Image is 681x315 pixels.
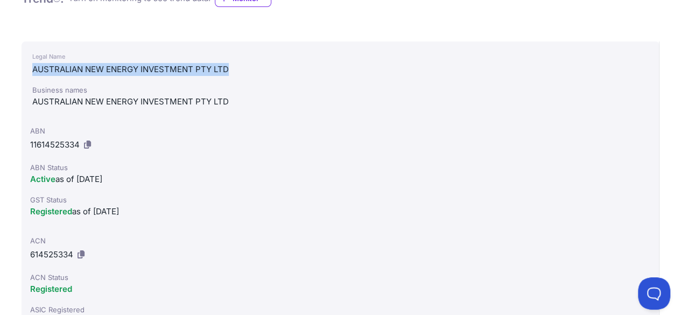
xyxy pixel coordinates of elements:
[30,205,650,218] div: as of [DATE]
[30,125,650,136] div: ABN
[32,95,648,108] div: AUSTRALIAN NEW ENERGY INVESTMENT PTY LTD
[32,63,648,76] div: AUSTRALIAN NEW ENERGY INVESTMENT PTY LTD
[30,272,650,283] div: ACN Status
[30,174,55,184] span: Active
[638,277,670,310] iframe: Toggle Customer Support
[30,284,72,294] span: Registered
[32,50,648,63] div: Legal Name
[30,139,80,150] span: 11614525334
[30,249,73,260] span: 614525334
[30,206,72,216] span: Registered
[30,173,650,186] div: as of [DATE]
[30,162,650,173] div: ABN Status
[30,235,650,246] div: ACN
[30,194,650,205] div: GST Status
[32,85,648,95] div: Business names
[30,304,650,315] div: ASIC Registered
